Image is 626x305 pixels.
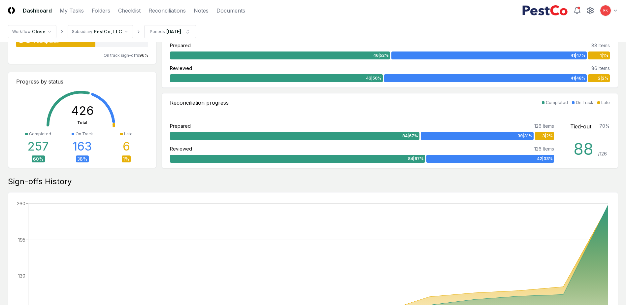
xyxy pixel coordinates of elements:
a: Checklist progressCompletedOn TrackLatePrepared88 Items46|52%41|47%1|1%Reviewed86 Items43|50%41|4... [162,13,618,88]
div: 126 Items [534,122,554,129]
span: 2 | 2 % [598,75,609,81]
a: Folders [92,7,110,15]
div: Sign-offs History [8,176,618,187]
button: RK [600,5,611,17]
div: Progress by status [16,78,148,85]
div: Prepared [170,42,191,49]
span: 84 | 67 % [402,133,418,139]
div: Workflow [12,29,31,35]
span: 39 | 31 % [517,133,532,139]
div: Tied-out [570,122,591,130]
div: Periods [150,29,165,35]
span: 41 | 47 % [571,52,585,58]
div: 257 [27,140,49,153]
span: On track sign-offs [104,53,139,58]
div: Prepared [170,122,191,129]
div: Reconciliation progress [170,99,229,107]
div: 88 [574,141,598,157]
span: 41 | 48 % [571,75,585,81]
tspan: 195 [18,237,25,243]
div: 126 Items [534,145,554,152]
div: 88 Items [591,42,610,49]
div: 6 [123,140,130,153]
div: Subsidiary [72,29,92,35]
div: Reviewed [170,65,192,72]
a: Notes [194,7,209,15]
tspan: 260 [17,201,25,206]
span: 96 % [139,53,148,58]
img: Logo [8,7,15,14]
span: RK [603,8,608,13]
a: Dashboard [23,7,52,15]
div: Late [124,131,133,137]
span: 43 | 50 % [366,75,381,81]
tspan: 130 [18,273,25,279]
span: 46 | 52 % [373,52,389,58]
div: [DATE] [166,28,181,35]
span: 84 | 67 % [408,156,424,162]
div: / 126 [598,150,607,157]
div: 70 % [599,122,610,130]
span: 3 | 2 % [542,133,553,139]
button: Periods[DATE] [144,25,196,38]
div: 60 % [32,155,45,162]
a: My Tasks [60,7,84,15]
img: PestCo logo [522,5,568,16]
nav: breadcrumb [8,25,196,38]
div: 86 Items [591,65,610,72]
a: Documents [216,7,245,15]
div: Late [601,100,610,106]
div: Reviewed [170,145,192,152]
span: 42 | 33 % [537,156,553,162]
a: Reconciliations [148,7,186,15]
div: On Track [576,100,593,106]
span: 1 | 1 % [600,52,609,58]
div: 60 [16,34,32,45]
div: 1 % [122,155,131,162]
a: Checklist [118,7,141,15]
div: Completed [29,131,51,137]
div: Completed [546,100,568,106]
a: Reconciliation progressCompletedOn TrackLatePrepared126 Items84|67%39|31%3|2%Reviewed126 Items84|... [162,93,618,168]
